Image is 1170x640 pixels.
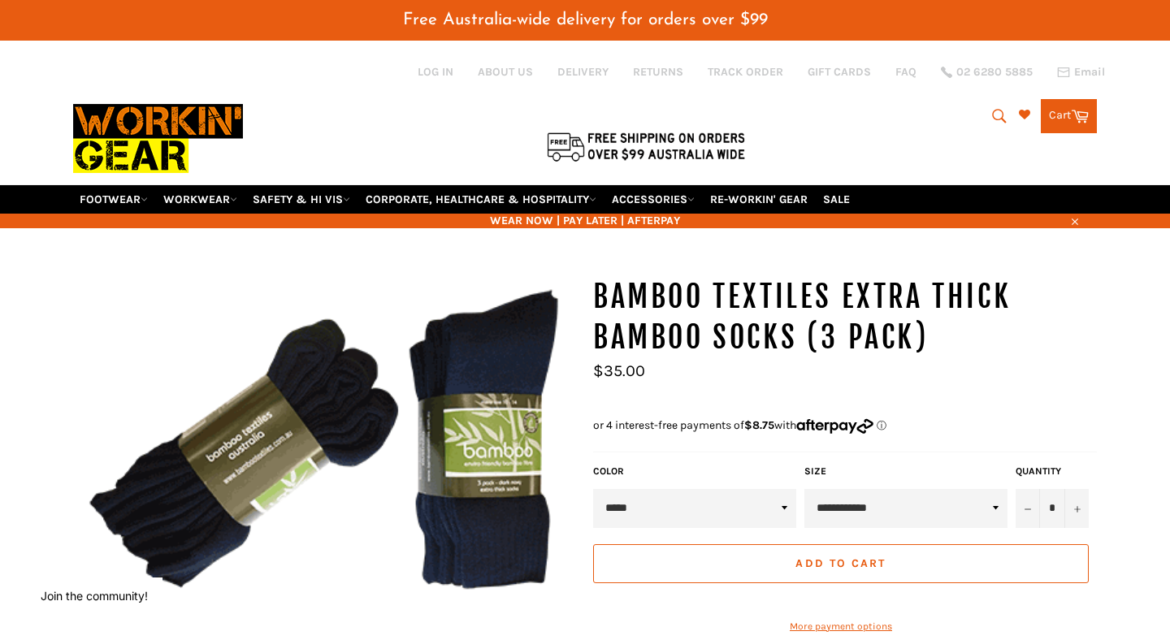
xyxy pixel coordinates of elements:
[795,556,886,570] span: Add to Cart
[1016,489,1040,528] button: Reduce item quantity by one
[1064,489,1089,528] button: Increase item quantity by one
[544,129,747,163] img: Flat $9.95 shipping Australia wide
[157,185,244,214] a: WORKWEAR
[1074,67,1105,78] span: Email
[941,67,1033,78] a: 02 6280 5885
[808,64,871,80] a: GIFT CARDS
[1016,465,1089,478] label: Quantity
[41,589,148,603] button: Join the community!
[817,185,856,214] a: SALE
[593,544,1089,583] button: Add to Cart
[895,64,916,80] a: FAQ
[804,465,1007,478] label: Size
[478,64,533,80] a: ABOUT US
[704,185,814,214] a: RE-WORKIN' GEAR
[1057,66,1105,79] a: Email
[1041,99,1097,133] a: Cart
[593,361,645,380] span: $35.00
[593,620,1089,634] a: More payment options
[557,64,609,80] a: DELIVERY
[633,64,683,80] a: RETURNS
[73,277,577,607] img: Bamboo Textiles Extra Thick Bamboo Socks (3 Pack) - Workin' Gear
[593,465,796,478] label: Color
[73,213,1097,228] span: WEAR NOW | PAY LATER | AFTERPAY
[418,65,453,79] a: Log in
[73,93,243,184] img: Workin Gear leaders in Workwear, Safety Boots, PPE, Uniforms. Australia's No.1 in Workwear
[956,67,1033,78] span: 02 6280 5885
[605,185,701,214] a: ACCESSORIES
[73,185,154,214] a: FOOTWEAR
[593,277,1097,357] h1: Bamboo Textiles Extra Thick Bamboo Socks (3 Pack)
[708,64,783,80] a: TRACK ORDER
[246,185,357,214] a: SAFETY & HI VIS
[403,11,768,28] span: Free Australia-wide delivery for orders over $99
[359,185,603,214] a: CORPORATE, HEALTHCARE & HOSPITALITY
